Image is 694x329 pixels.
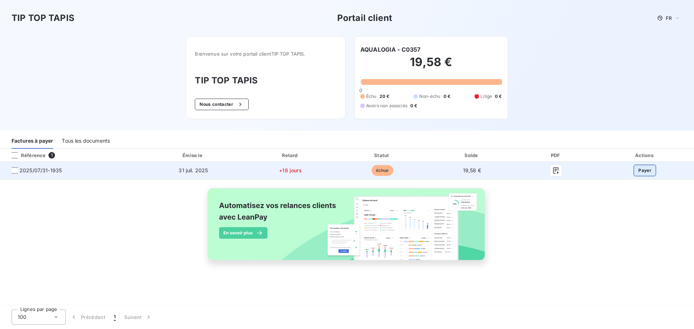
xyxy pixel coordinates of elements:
h3: TIP TOP TAPIS [12,12,74,25]
div: PDF [518,152,594,159]
span: Litige [480,93,492,100]
div: Solde [429,152,515,159]
span: Non-échu [419,93,440,100]
h3: Portail client [337,12,392,25]
span: Échu [366,93,377,100]
span: 1 [114,313,116,321]
span: Bienvenue sur votre portail client TIP TOP TAPIS . [195,51,337,57]
span: 0 € [495,93,502,100]
div: Actions [597,152,693,159]
h3: TIP TOP TAPIS [195,74,337,87]
button: Payer [634,165,656,176]
div: Statut [338,152,426,159]
span: 100 [18,313,26,321]
span: 0 € [444,93,450,100]
h6: AQUALOGIA - C0357 [360,45,421,54]
span: Avoirs non associés [366,103,407,109]
span: échue [372,165,393,176]
span: 1 [48,152,55,159]
div: Tous les documents [62,134,110,149]
div: Émise le [144,152,243,159]
h2: 19,58 € [360,55,502,77]
span: 0 [359,87,362,93]
span: 20 € [380,93,390,100]
button: Nous contacter [195,99,248,110]
button: Suivant [120,309,157,325]
button: Précédent [66,309,110,325]
div: Référence [6,152,46,159]
span: 19,58 € [463,167,481,173]
button: 1 [110,309,120,325]
span: +18 jours [279,167,301,173]
div: Factures à payer [12,134,53,149]
span: 2025/07/31-1935 [20,167,62,174]
span: FR [666,15,672,21]
img: banner [201,184,493,273]
div: Retard [245,152,335,159]
span: 31 juil. 2025 [179,167,208,173]
span: 0 € [410,103,417,109]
